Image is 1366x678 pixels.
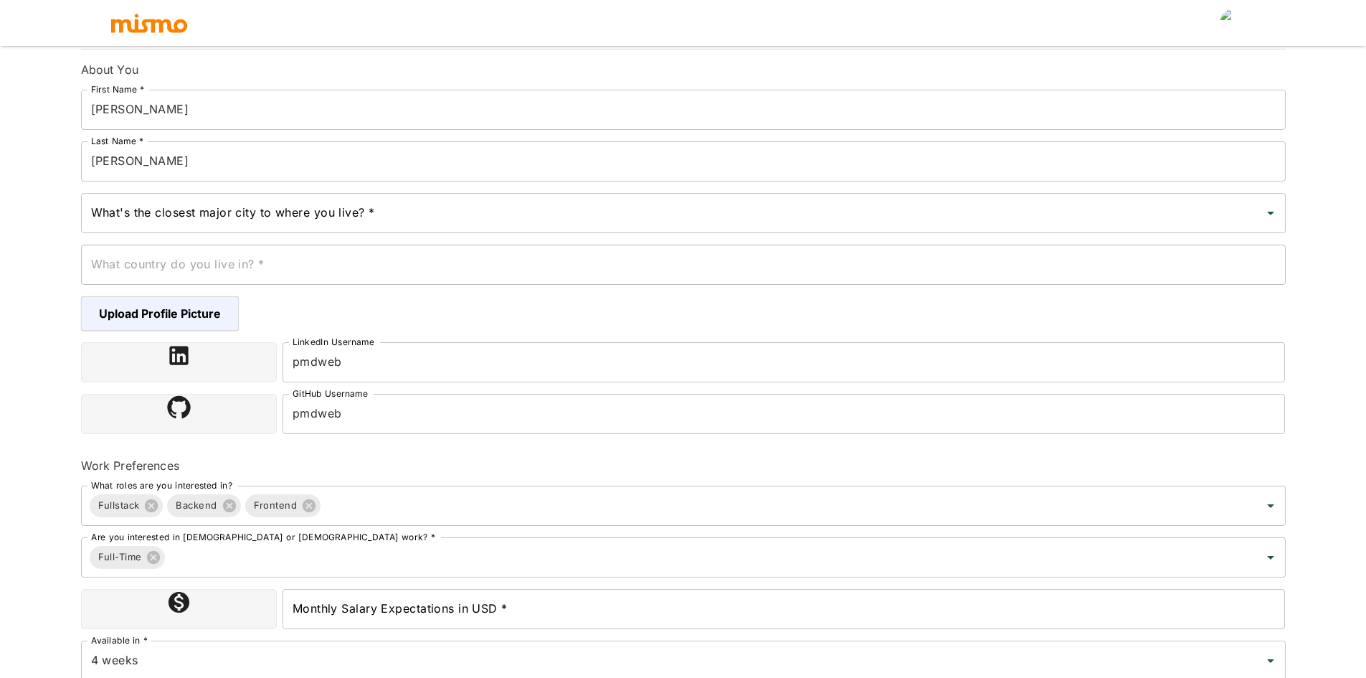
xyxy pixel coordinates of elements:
[81,296,239,331] span: Upload Profile Picture
[91,479,232,491] label: What roles are you interested in?
[91,531,435,543] label: Are you interested in [DEMOGRAPHIC_DATA] or [DEMOGRAPHIC_DATA] work? *
[91,83,144,95] label: First Name *
[245,497,306,514] span: Frontend
[293,336,374,348] label: LinkedIn Username
[90,546,166,569] div: Full-Time
[1261,203,1281,223] button: Open
[1261,496,1281,516] button: Open
[91,135,143,147] label: Last Name *
[81,61,1286,78] h6: About You
[1261,651,1281,671] button: Open
[1220,9,1248,37] img: null null
[245,494,321,517] div: Frontend
[167,494,240,517] div: Backend
[90,549,151,565] span: Full-Time
[90,497,148,514] span: Fullstack
[293,387,368,400] label: GitHub Username
[167,497,225,514] span: Backend
[250,299,279,328] img: rjedjoxholiwr1uwbxe1prvzh42o
[110,12,189,34] img: logo
[90,494,163,517] div: Fullstack
[81,457,1286,474] h6: Work Preferences
[91,634,148,646] label: Available in *
[1261,547,1281,568] button: Open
